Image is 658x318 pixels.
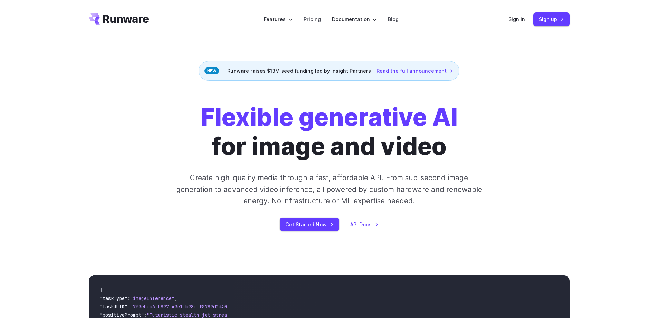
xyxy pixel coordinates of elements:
[127,295,130,301] span: :
[100,303,127,310] span: "taskUUID"
[174,295,177,301] span: ,
[127,303,130,310] span: :
[201,102,458,132] strong: Flexible generative AI
[89,13,149,25] a: Go to /
[508,15,525,23] a: Sign in
[533,12,570,26] a: Sign up
[201,103,458,161] h1: for image and video
[280,218,339,231] a: Get Started Now
[130,303,235,310] span: "7f3ebcb6-b897-49e1-b98c-f5789d2d40d7"
[199,61,459,81] div: Runware raises $13M seed funding led by Insight Partners
[376,67,454,75] a: Read the full announcement
[350,220,379,228] a: API Docs
[100,287,103,293] span: {
[175,172,483,207] p: Create high-quality media through a fast, affordable API. From sub-second image generation to adv...
[144,312,147,318] span: :
[304,15,321,23] a: Pricing
[100,295,127,301] span: "taskType"
[332,15,377,23] label: Documentation
[264,15,293,23] label: Features
[100,312,144,318] span: "positivePrompt"
[130,295,174,301] span: "imageInference"
[147,312,398,318] span: "Futuristic stealth jet streaking through a neon-lit cityscape with glowing purple exhaust"
[388,15,399,23] a: Blog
